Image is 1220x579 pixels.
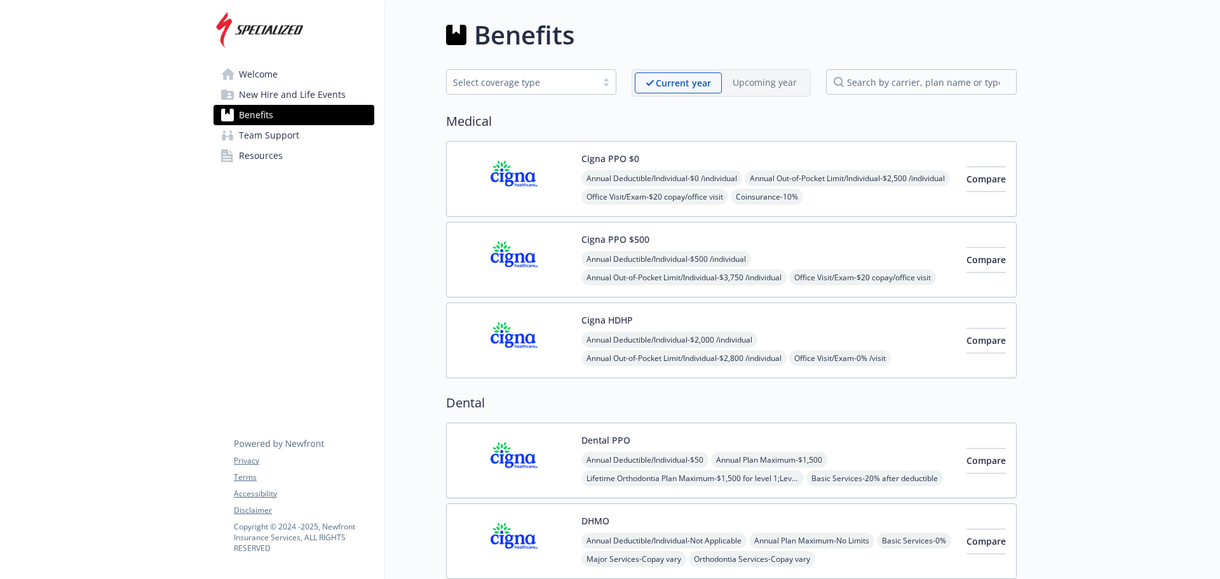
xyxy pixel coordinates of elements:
a: Team Support [213,125,374,146]
button: Dental PPO [581,433,630,447]
span: Annual Deductible/Individual - $500 /individual [581,251,751,267]
span: Compare [966,254,1006,266]
button: DHMO [581,514,609,528]
button: Cigna HDHP [581,313,633,327]
span: Compare [966,173,1006,185]
span: Resources [239,146,283,166]
button: Compare [966,448,1006,473]
button: Compare [966,529,1006,554]
span: Benefits [239,105,273,125]
span: Basic Services - 0% [877,533,951,548]
span: Office Visit/Exam - 0% /visit [789,350,891,366]
span: Office Visit/Exam - $20 copay/office visit [581,189,728,205]
a: Disclaimer [234,505,374,516]
button: Compare [966,328,1006,353]
a: Privacy [234,455,374,467]
span: Annual Deductible/Individual - Not Applicable [581,533,747,548]
a: Benefits [213,105,374,125]
span: Compare [966,334,1006,346]
img: CIGNA carrier logo [457,433,571,487]
span: Office Visit/Exam - $20 copay/office visit [789,269,936,285]
span: Annual Deductible/Individual - $2,000 /individual [581,332,757,348]
p: Current year [656,76,711,90]
span: Lifetime Orthodontia Plan Maximum - $1,500 for level 1;Level 2 $1,900; Level 3 $2,300; Level 4 $2... [581,470,804,486]
span: Coinsurance - 10% [731,189,803,205]
button: Compare [966,167,1006,192]
h2: Dental [446,393,1017,412]
a: Terms [234,472,374,483]
span: Welcome [239,64,278,85]
p: Upcoming year [733,76,797,89]
h1: Benefits [474,16,574,54]
span: Annual Plan Maximum - No Limits [749,533,874,548]
span: Orthodontia Services - Copay vary [689,551,815,567]
img: CIGNA carrier logo [457,514,571,568]
h2: Medical [446,112,1017,131]
span: Annual Out-of-Pocket Limit/Individual - $2,800 /individual [581,350,787,366]
span: Basic Services - 20% after deductible [806,470,943,486]
div: Select coverage type [453,76,590,89]
input: search by carrier, plan name or type [826,69,1017,95]
span: Annual Out-of-Pocket Limit/Individual - $3,750 /individual [581,269,787,285]
button: Cigna PPO $500 [581,233,649,246]
p: Copyright © 2024 - 2025 , Newfront Insurance Services, ALL RIGHTS RESERVED [234,521,374,554]
img: CIGNA carrier logo [457,313,571,367]
span: Annual Deductible/Individual - $0 /individual [581,170,742,186]
span: New Hire and Life Events [239,85,346,105]
span: Annual Deductible/Individual - $50 [581,452,708,468]
button: Cigna PPO $0 [581,152,639,165]
span: Annual Plan Maximum - $1,500 [711,452,827,468]
button: Compare [966,247,1006,273]
img: CIGNA carrier logo [457,152,571,206]
span: Upcoming year [722,72,808,93]
a: New Hire and Life Events [213,85,374,105]
span: Compare [966,535,1006,547]
img: CIGNA carrier logo [457,233,571,287]
a: Welcome [213,64,374,85]
a: Accessibility [234,488,374,500]
span: Annual Out-of-Pocket Limit/Individual - $2,500 /individual [745,170,950,186]
span: Compare [966,454,1006,467]
span: Major Services - Copay vary [581,551,686,567]
span: Team Support [239,125,299,146]
a: Resources [213,146,374,166]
